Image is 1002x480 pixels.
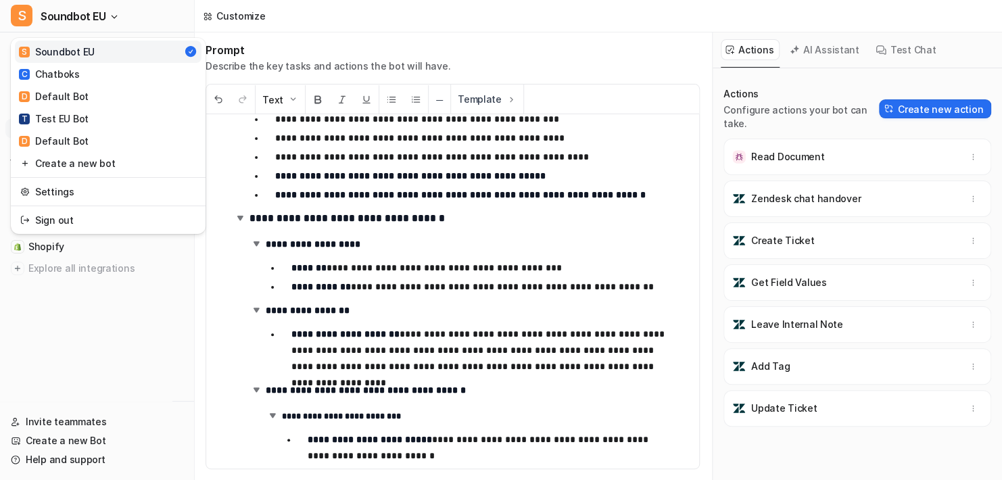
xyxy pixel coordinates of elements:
div: Chatboks [19,67,80,81]
a: Create a new bot [15,152,201,174]
span: T [19,114,30,124]
div: Default Bot [19,134,89,148]
span: C [19,69,30,80]
span: D [19,136,30,147]
span: D [19,91,30,102]
a: Settings [15,181,201,203]
img: reset [20,156,30,170]
span: S [11,5,32,26]
a: Sign out [15,209,201,231]
div: SSoundbot EU [11,38,206,234]
div: Test EU Bot [19,112,89,126]
span: S [19,47,30,57]
img: reset [20,213,30,227]
img: reset [20,185,30,199]
div: Default Bot [19,89,89,103]
span: Soundbot EU [41,7,106,26]
div: Soundbot EU [19,45,95,59]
